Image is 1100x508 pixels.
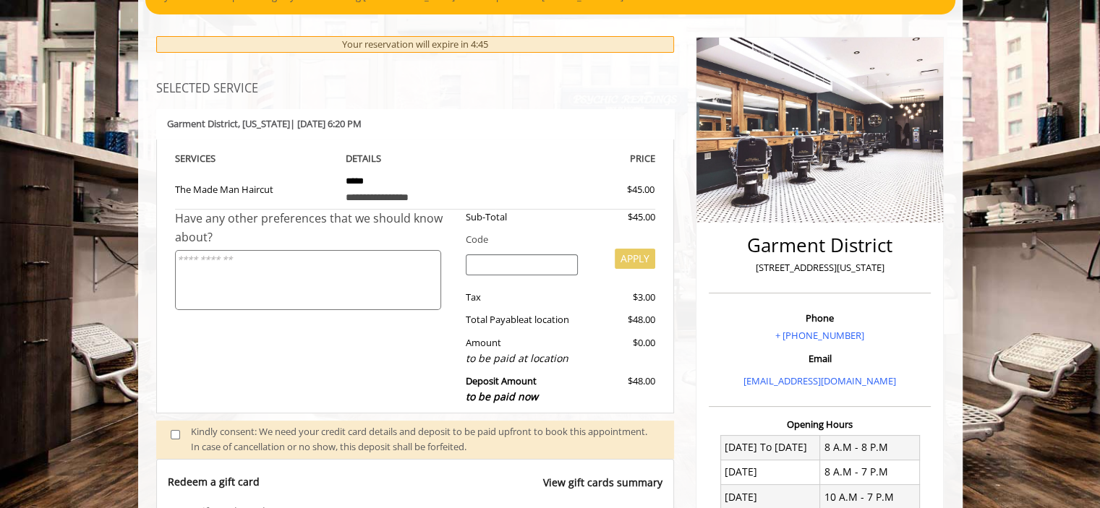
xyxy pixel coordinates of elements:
[743,374,896,387] a: [EMAIL_ADDRESS][DOMAIN_NAME]
[210,152,216,165] span: S
[466,350,578,366] div: to be paid at location
[335,150,495,167] th: DETAILS
[156,82,675,95] h3: SELECTED SERVICE
[712,313,927,323] h3: Phone
[466,374,538,403] b: Deposit Amount
[175,167,336,210] td: The Made Man Haircut
[455,335,589,366] div: Amount
[175,150,336,167] th: SERVICE
[543,475,662,504] a: View gift cards summary
[167,117,362,130] b: Garment District | [DATE] 6:20 PM
[589,290,655,305] div: $3.00
[238,117,290,130] span: , [US_STATE]
[455,210,589,225] div: Sub-Total
[589,210,655,225] div: $45.00
[712,353,927,363] h3: Email
[455,312,589,327] div: Total Payable
[712,260,927,275] p: [STREET_ADDRESS][US_STATE]
[709,419,931,429] h3: Opening Hours
[720,460,820,484] td: [DATE]
[575,182,655,197] div: $45.00
[455,290,589,305] div: Tax
[156,36,675,53] div: Your reservation will expire in 4:45
[589,312,655,327] div: $48.00
[191,424,660,455] div: Kindly consent: We need your credit card details and deposit to be paid upfront to book this appo...
[820,460,920,484] td: 8 A.M - 7 P.M
[615,249,655,269] button: APPLY
[712,235,927,256] h2: Garment District
[820,435,920,460] td: 8 A.M - 8 P.M
[775,329,864,342] a: + [PHONE_NUMBER]
[589,335,655,366] div: $0.00
[495,150,656,167] th: PRICE
[175,210,456,246] div: Have any other preferences that we should know about?
[168,475,260,489] p: Redeem a gift card
[720,435,820,460] td: [DATE] To [DATE]
[524,313,569,326] span: at location
[455,232,655,247] div: Code
[589,374,655,405] div: $48.00
[466,389,538,403] span: to be paid now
